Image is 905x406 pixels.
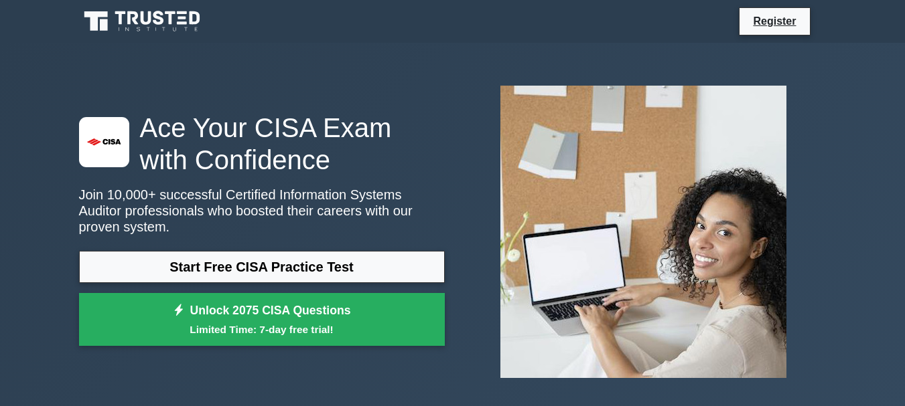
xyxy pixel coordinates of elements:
[79,251,445,283] a: Start Free CISA Practice Test
[79,293,445,346] a: Unlock 2075 CISA QuestionsLimited Time: 7-day free trial!
[79,112,445,176] h1: Ace Your CISA Exam with Confidence
[745,13,804,29] a: Register
[96,322,428,337] small: Limited Time: 7-day free trial!
[79,187,445,235] p: Join 10,000+ successful Certified Information Systems Auditor professionals who boosted their car...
